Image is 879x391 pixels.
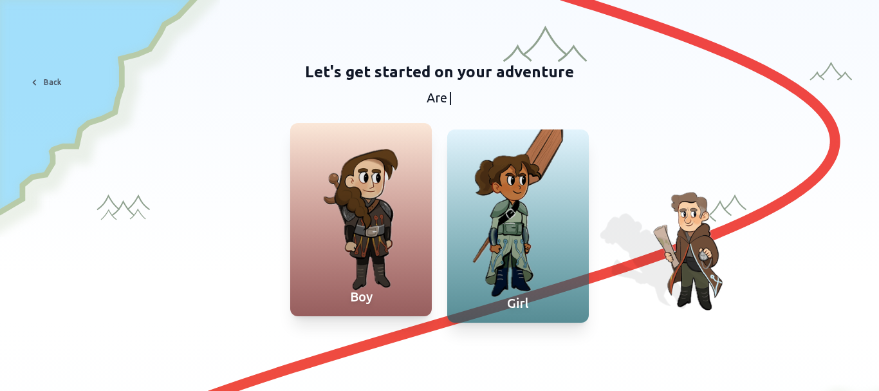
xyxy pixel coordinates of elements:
button: Back [21,72,69,93]
p: Are [223,88,656,109]
span: Boy [350,289,373,304]
span: Girl [507,296,529,310]
span: | [449,90,452,105]
h2: Let's get started on your adventure [223,62,656,82]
